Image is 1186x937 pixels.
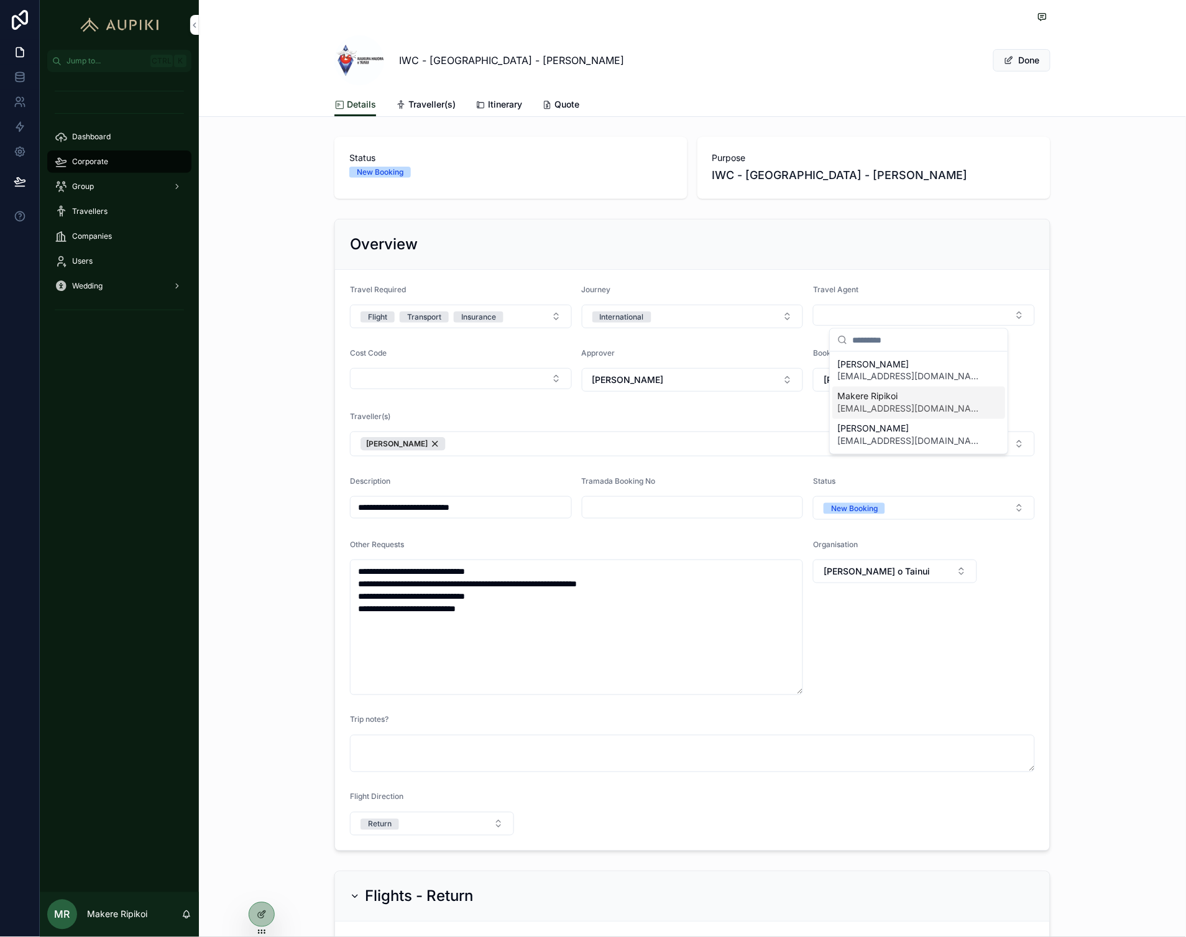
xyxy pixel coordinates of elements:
[75,15,165,35] img: App logo
[350,305,572,328] button: Select Button
[72,157,108,167] span: Corporate
[554,98,579,111] span: Quote
[831,503,878,514] div: New Booking
[582,368,804,392] button: Select Button
[350,792,403,801] span: Flight Direction
[582,285,611,294] span: Journey
[72,132,111,142] span: Dashboard
[365,887,473,907] h2: Flights - Return
[349,152,673,164] span: Status
[350,234,418,254] h2: Overview
[87,908,147,921] p: Makere Ripikoi
[813,368,977,392] button: Select Button
[993,49,1050,72] button: Done
[350,476,390,486] span: Description
[396,93,456,118] a: Traveller(s)
[47,126,191,148] a: Dashboard
[47,200,191,223] a: Travellers
[712,152,1036,164] span: Purpose
[72,182,94,192] span: Group
[334,93,376,117] a: Details
[837,390,985,403] span: Makere Ripikoi
[837,423,985,435] span: [PERSON_NAME]
[582,305,804,328] button: Select Button
[837,358,985,371] span: [PERSON_NAME]
[350,540,404,549] span: Other Requests
[476,93,522,118] a: Itinerary
[837,403,985,415] span: [EMAIL_ADDRESS][DOMAIN_NAME]
[361,437,446,451] button: Unselect 210
[350,285,406,294] span: Travel Required
[813,560,977,583] button: Select Button
[837,371,985,383] span: [EMAIL_ADDRESS][DOMAIN_NAME]
[712,167,1036,184] span: IWC - [GEOGRAPHIC_DATA] - [PERSON_NAME]
[813,285,858,294] span: Travel Agent
[47,175,191,198] a: Group
[813,476,835,486] span: Status
[47,250,191,272] a: Users
[830,352,1008,454] div: Suggestions
[350,368,572,389] button: Select Button
[47,150,191,173] a: Corporate
[368,312,387,323] div: Flight
[592,374,664,386] span: [PERSON_NAME]
[368,819,392,830] div: Return
[454,310,503,323] button: Unselect INSURANCE
[47,275,191,297] a: Wedding
[408,98,456,111] span: Traveller(s)
[40,72,199,336] div: scrollable content
[366,439,428,449] span: [PERSON_NAME]
[67,56,145,66] span: Jump to...
[350,412,390,421] span: Traveller(s)
[47,50,191,72] button: Jump to...CtrlK
[542,93,579,118] a: Quote
[813,348,886,358] span: Booking Coordinator
[824,565,930,578] span: [PERSON_NAME] o Tainui
[350,812,514,836] button: Select Button
[55,907,70,922] span: MR
[600,312,644,323] div: International
[350,715,388,724] span: Trip notes?
[582,348,615,358] span: Approver
[407,312,441,323] div: Transport
[488,98,522,111] span: Itinerary
[350,348,387,358] span: Cost Code
[582,476,656,486] span: Tramada Booking No
[47,225,191,247] a: Companies
[347,98,376,111] span: Details
[72,256,93,266] span: Users
[813,540,858,549] span: Organisation
[400,310,449,323] button: Unselect TRANSPORT
[813,496,1035,520] button: Select Button
[837,435,985,448] span: [EMAIL_ADDRESS][DOMAIN_NAME]
[72,206,108,216] span: Travellers
[399,53,624,68] span: IWC - [GEOGRAPHIC_DATA] - [PERSON_NAME]
[175,56,185,66] span: K
[813,305,1035,326] button: Select Button
[824,374,895,386] span: [PERSON_NAME]
[72,231,112,241] span: Companies
[72,281,103,291] span: Wedding
[461,312,496,323] div: Insurance
[350,432,1035,456] button: Select Button
[357,167,403,178] div: New Booking
[150,55,173,67] span: Ctrl
[361,310,395,323] button: Unselect FLIGHT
